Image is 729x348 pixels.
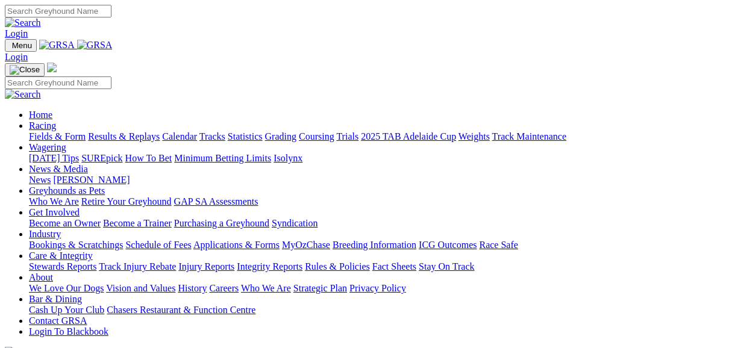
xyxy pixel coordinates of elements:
[282,240,330,250] a: MyOzChase
[81,196,172,207] a: Retire Your Greyhound
[81,153,122,163] a: SUREpick
[107,305,255,315] a: Chasers Restaurant & Function Centre
[293,283,347,293] a: Strategic Plan
[241,283,291,293] a: Who We Are
[228,131,263,141] a: Statistics
[39,40,75,51] img: GRSA
[29,153,724,164] div: Wagering
[492,131,566,141] a: Track Maintenance
[29,207,80,217] a: Get Involved
[5,17,41,28] img: Search
[237,261,302,272] a: Integrity Reports
[162,131,197,141] a: Calendar
[103,218,172,228] a: Become a Trainer
[47,63,57,72] img: logo-grsa-white.png
[29,175,51,185] a: News
[209,283,239,293] a: Careers
[29,196,79,207] a: Who We Are
[5,63,45,76] button: Toggle navigation
[29,283,104,293] a: We Love Our Dogs
[29,218,724,229] div: Get Involved
[5,52,28,62] a: Login
[29,250,93,261] a: Care & Integrity
[53,175,130,185] a: [PERSON_NAME]
[125,240,191,250] a: Schedule of Fees
[299,131,334,141] a: Coursing
[29,218,101,228] a: Become an Owner
[29,153,79,163] a: [DATE] Tips
[29,120,56,131] a: Racing
[29,305,104,315] a: Cash Up Your Club
[99,261,176,272] a: Track Injury Rebate
[77,40,113,51] img: GRSA
[29,196,724,207] div: Greyhounds as Pets
[29,305,724,315] div: Bar & Dining
[178,261,234,272] a: Injury Reports
[106,283,175,293] a: Vision and Values
[336,131,358,141] a: Trials
[29,131,724,142] div: Racing
[5,5,111,17] input: Search
[178,283,207,293] a: History
[419,240,477,250] a: ICG Outcomes
[5,76,111,89] input: Search
[29,110,52,120] a: Home
[372,261,416,272] a: Fact Sheets
[12,41,32,50] span: Menu
[125,153,172,163] a: How To Bet
[265,131,296,141] a: Grading
[361,131,456,141] a: 2025 TAB Adelaide Cup
[29,240,123,250] a: Bookings & Scratchings
[29,229,61,239] a: Industry
[29,326,108,337] a: Login To Blackbook
[29,142,66,152] a: Wagering
[174,196,258,207] a: GAP SA Assessments
[419,261,474,272] a: Stay On Track
[272,218,318,228] a: Syndication
[274,153,302,163] a: Isolynx
[305,261,370,272] a: Rules & Policies
[29,294,82,304] a: Bar & Dining
[174,218,269,228] a: Purchasing a Greyhound
[479,240,518,250] a: Race Safe
[29,261,96,272] a: Stewards Reports
[29,131,86,141] a: Fields & Form
[29,272,53,282] a: About
[5,39,37,52] button: Toggle navigation
[29,164,88,174] a: News & Media
[10,65,40,75] img: Close
[193,240,280,250] a: Applications & Forms
[29,240,724,250] div: Industry
[5,89,41,100] img: Search
[29,261,724,272] div: Care & Integrity
[29,175,724,185] div: News & Media
[88,131,160,141] a: Results & Replays
[349,283,406,293] a: Privacy Policy
[458,131,490,141] a: Weights
[5,28,28,39] a: Login
[29,315,87,326] a: Contact GRSA
[333,240,416,250] a: Breeding Information
[174,153,271,163] a: Minimum Betting Limits
[29,185,105,196] a: Greyhounds as Pets
[29,283,724,294] div: About
[199,131,225,141] a: Tracks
